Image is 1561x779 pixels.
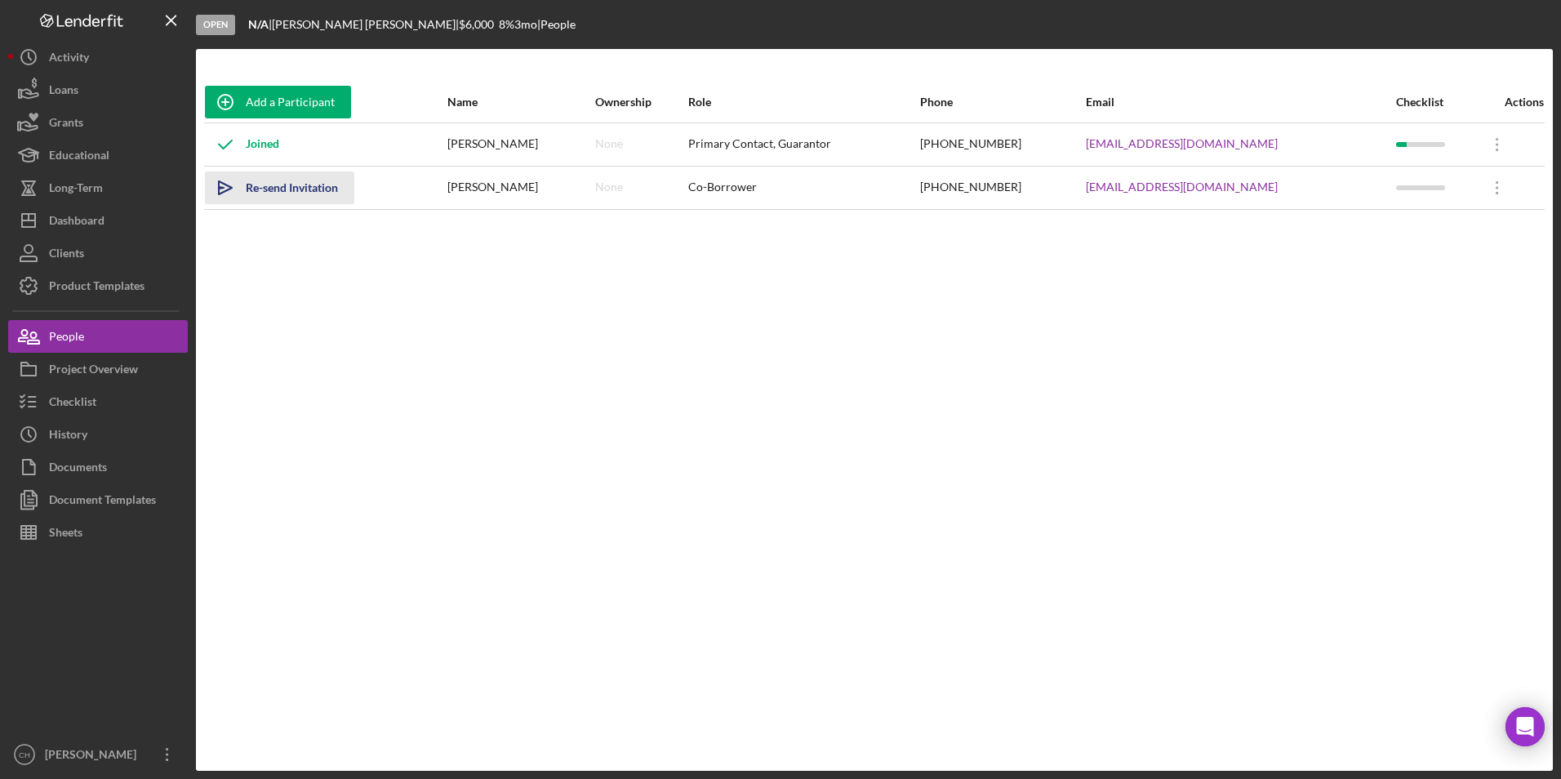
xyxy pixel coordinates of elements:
[688,167,918,208] div: Co-Borrower
[1086,180,1278,194] a: [EMAIL_ADDRESS][DOMAIN_NAME]
[49,516,82,553] div: Sheets
[8,73,188,106] button: Loans
[8,237,188,269] button: Clients
[49,171,103,208] div: Long-Term
[8,451,188,483] button: Documents
[1477,96,1544,109] div: Actions
[8,41,188,73] button: Activity
[205,124,279,165] div: Joined
[49,106,83,143] div: Grants
[8,385,188,418] button: Checklist
[272,18,459,31] div: [PERSON_NAME] [PERSON_NAME] |
[248,17,269,31] b: N/A
[49,269,145,306] div: Product Templates
[49,204,105,241] div: Dashboard
[537,18,576,31] div: | People
[205,86,351,118] button: Add a Participant
[8,418,188,451] button: History
[595,137,623,150] div: None
[49,320,84,357] div: People
[196,15,235,35] div: Open
[19,750,30,759] text: CH
[1396,96,1476,109] div: Checklist
[447,167,594,208] div: [PERSON_NAME]
[49,139,109,176] div: Educational
[248,18,272,31] div: |
[8,139,188,171] button: Educational
[688,96,918,109] div: Role
[499,18,514,31] div: 8 %
[8,269,188,302] button: Product Templates
[447,124,594,165] div: [PERSON_NAME]
[8,353,188,385] button: Project Overview
[1086,96,1394,109] div: Email
[246,171,338,204] div: Re-send Invitation
[49,385,96,422] div: Checklist
[8,483,188,516] button: Document Templates
[49,451,107,487] div: Documents
[688,124,918,165] div: Primary Contact, Guarantor
[447,96,594,109] div: Name
[459,17,494,31] span: $6,000
[1505,707,1545,746] div: Open Intercom Messenger
[49,483,156,520] div: Document Templates
[595,96,687,109] div: Ownership
[246,86,335,118] div: Add a Participant
[8,171,188,204] button: Long-Term
[595,180,623,194] div: None
[8,204,188,237] button: Dashboard
[8,106,188,139] button: Grants
[49,73,78,110] div: Loans
[1086,137,1278,150] a: [EMAIL_ADDRESS][DOMAIN_NAME]
[514,18,537,31] div: 3 mo
[49,237,84,274] div: Clients
[41,738,147,775] div: [PERSON_NAME]
[8,320,188,353] button: People
[205,171,354,204] button: Re-send Invitation
[920,124,1083,165] div: [PHONE_NUMBER]
[8,516,188,549] button: Sheets
[920,167,1083,208] div: [PHONE_NUMBER]
[49,41,89,78] div: Activity
[920,96,1083,109] div: Phone
[49,418,87,455] div: History
[49,353,138,389] div: Project Overview
[8,738,188,771] button: CH[PERSON_NAME]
